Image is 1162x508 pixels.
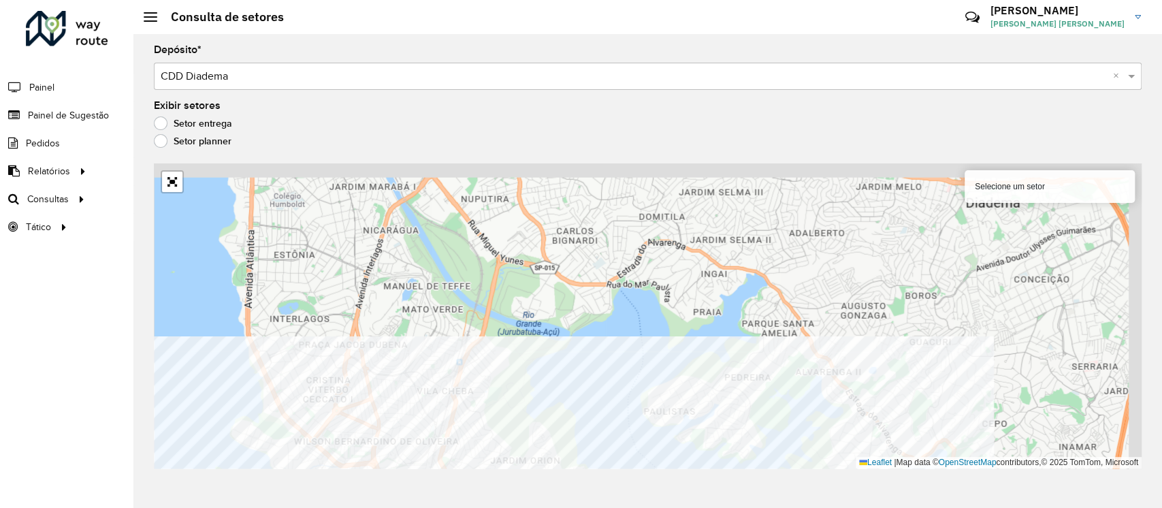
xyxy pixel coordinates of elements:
[28,108,109,123] span: Painel de Sugestão
[939,458,997,467] a: OpenStreetMap
[990,18,1125,30] span: [PERSON_NAME] [PERSON_NAME]
[154,97,221,114] label: Exibir setores
[26,136,60,150] span: Pedidos
[856,457,1142,469] div: Map data © contributors,© 2025 TomTom, Microsoft
[27,192,69,206] span: Consultas
[26,220,51,234] span: Tático
[894,458,896,467] span: |
[28,164,70,178] span: Relatórios
[29,80,54,95] span: Painel
[157,10,284,25] h2: Consulta de setores
[990,4,1125,17] h3: [PERSON_NAME]
[958,3,987,32] a: Contato Rápido
[154,116,232,130] label: Setor entrega
[154,134,231,148] label: Setor planner
[965,170,1135,203] div: Selecione um setor
[859,458,892,467] a: Leaflet
[154,42,201,58] label: Depósito
[1113,68,1125,84] span: Clear all
[162,172,182,192] a: Abrir mapa em tela cheia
